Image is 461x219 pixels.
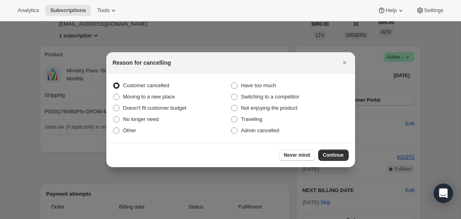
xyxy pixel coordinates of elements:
[92,5,122,16] button: Tools
[241,116,262,122] span: Traveling
[284,152,310,158] span: Never mind
[386,7,396,14] span: Help
[123,94,175,100] span: Moving to a new place
[13,5,44,16] button: Analytics
[339,57,350,68] button: Close
[50,7,86,14] span: Subscriptions
[113,59,171,67] h2: Reason for cancelling
[241,127,279,133] span: Admin cancelled
[279,149,315,161] button: Never mind
[318,149,349,161] button: Continue
[123,127,136,133] span: Other
[18,7,39,14] span: Analytics
[123,82,169,88] span: Customer cancelled
[241,105,298,111] span: Not enjoying the product
[411,5,448,16] button: Settings
[424,7,443,14] span: Settings
[373,5,409,16] button: Help
[241,94,299,100] span: Switching to a competitor
[45,5,91,16] button: Subscriptions
[434,184,453,203] div: Open Intercom Messenger
[123,105,187,111] span: Doesn't fit customer budget
[241,82,276,88] span: Have too much
[123,116,159,122] span: No longer need
[97,7,110,14] span: Tools
[323,152,344,158] span: Continue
